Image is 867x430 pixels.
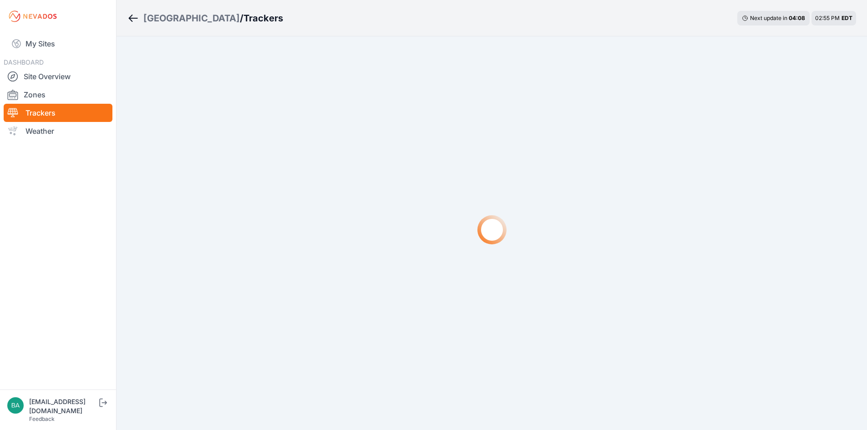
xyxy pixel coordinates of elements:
[29,415,55,422] a: Feedback
[4,104,112,122] a: Trackers
[243,12,283,25] h3: Trackers
[127,6,283,30] nav: Breadcrumb
[842,15,852,21] span: EDT
[4,33,112,55] a: My Sites
[789,15,805,22] div: 04 : 08
[4,67,112,86] a: Site Overview
[7,397,24,414] img: bartonsvillesolar@invenergy.com
[29,397,97,415] div: [EMAIL_ADDRESS][DOMAIN_NAME]
[750,15,787,21] span: Next update in
[4,58,44,66] span: DASHBOARD
[143,12,240,25] a: [GEOGRAPHIC_DATA]
[7,9,58,24] img: Nevados
[4,122,112,140] a: Weather
[240,12,243,25] span: /
[815,15,840,21] span: 02:55 PM
[4,86,112,104] a: Zones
